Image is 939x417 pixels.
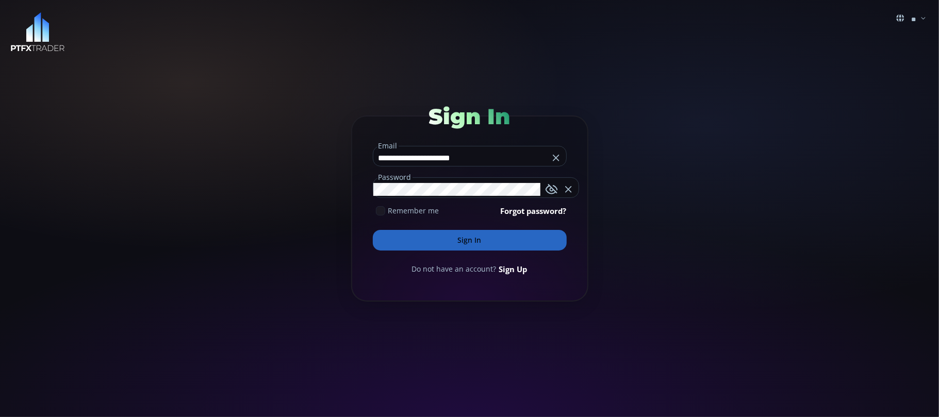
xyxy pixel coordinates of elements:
[388,205,439,216] span: Remember me
[10,12,65,52] img: LOGO
[373,230,567,251] button: Sign In
[429,103,510,130] span: Sign In
[499,263,528,275] a: Sign Up
[373,263,567,275] div: Do not have an account?
[501,205,567,216] a: Forgot password?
